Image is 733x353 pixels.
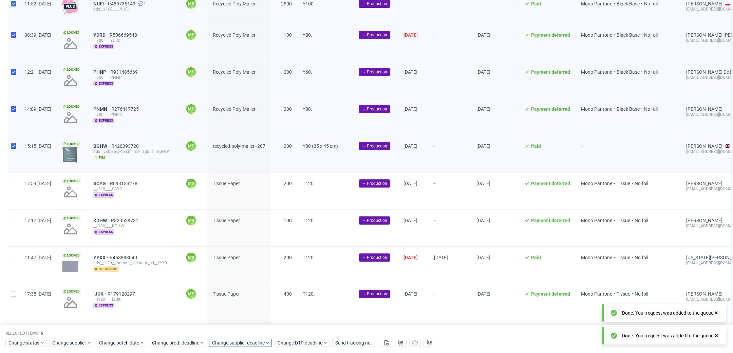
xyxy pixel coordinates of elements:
[581,218,612,223] span: Mono Pantone
[434,218,466,238] span: -
[531,32,570,38] span: Payment deferred
[24,255,51,260] span: 11:47 [DATE]
[213,69,256,75] span: Recycled Poly Mailer
[93,149,175,154] div: bds__y80-35-x-45-cm__del_aguila__BGHW
[612,218,617,223] span: •
[111,218,140,223] span: R820528731
[362,254,387,261] span: → Production
[612,32,617,38] span: •
[93,1,108,6] a: NUEI
[186,253,196,262] figcaption: MS
[186,67,196,77] figcaption: MS
[335,341,372,346] span: Send tracking no.
[434,106,466,127] span: -
[93,223,175,229] div: __t120____KDHW
[93,32,110,38] span: YDRD
[62,141,81,147] span: Locked
[62,289,81,294] span: Locked
[93,260,175,266] div: bds__t120__tonnare_sulcitane_srl__YYXX
[303,291,315,297] span: T120.
[686,291,722,297] a: [PERSON_NAME]
[62,261,78,272] img: version_two_editor_data
[362,291,387,297] span: → Production
[52,340,87,347] span: Change supplier
[144,1,146,6] span: 1
[686,143,722,149] a: [PERSON_NAME]
[332,339,375,347] button: Send tracking no.
[476,69,490,75] span: [DATE]
[93,229,114,235] span: express
[62,294,78,311] img: no_design.png
[612,69,617,75] span: •
[213,1,256,6] span: Recycled Poly Mailer
[110,181,139,186] a: R093133278
[186,104,196,114] figcaption: MS
[278,340,323,347] span: Change DTP deadline
[403,69,417,75] span: [DATE]
[24,69,51,75] span: 12:21 [DATE]
[110,69,139,75] a: R931485669
[303,218,315,223] span: T120.
[581,106,612,112] span: Mono Pantone
[93,69,110,75] a: PHNP
[93,218,111,223] a: KDHW
[403,291,417,297] span: [DATE]
[213,143,265,149] span: recycled-poly-mailer--287
[434,69,466,90] span: -
[93,255,110,260] span: YYXX
[111,106,140,112] a: R276417725
[617,32,640,38] span: Black Base
[476,32,490,38] span: [DATE]
[284,218,292,223] span: 100
[284,255,292,260] span: 200
[284,143,292,149] span: 200
[303,181,315,186] span: T120.
[362,180,387,187] span: → Production
[531,1,541,6] span: Paid
[213,218,240,223] span: Tissue Paper
[284,32,292,38] span: 100
[213,32,256,38] span: Recycled Poly Mailer
[62,104,81,109] span: Locked
[362,106,387,112] span: → Production
[630,291,635,297] span: •
[303,143,338,149] span: Y80 (35 x 45 cm)
[110,255,138,260] span: R468883040
[93,106,111,112] a: PNMN
[403,106,417,112] span: [DATE]
[686,218,722,223] a: [PERSON_NAME]
[111,143,140,149] a: R420093720
[137,1,146,6] a: 1
[93,143,111,149] span: BGHW
[403,181,417,186] span: [DATE]
[403,143,417,149] span: [DATE]
[281,1,292,6] span: 2500
[476,218,490,223] span: [DATE]
[108,1,137,6] span: R485735143
[617,69,640,75] span: Black Base
[635,291,648,297] span: No foil
[476,1,513,16] span: -
[93,38,175,43] div: __y80____YDRD
[24,218,51,223] span: 17:17 [DATE]
[686,106,722,112] a: [PERSON_NAME]
[303,255,315,260] span: T120.
[612,181,617,186] span: •
[213,181,240,186] span: Tissue Paper
[93,181,110,186] a: SCYG
[213,291,240,297] span: Tissue Paper
[362,217,387,224] span: → Production
[630,218,635,223] span: •
[476,143,490,149] span: [DATE]
[644,1,658,6] span: No foil
[303,106,312,112] span: Y80.
[284,291,292,297] span: 400
[284,106,292,112] span: 200
[93,44,114,49] span: express
[93,6,175,12] div: bds__y100____NUEI
[630,181,635,186] span: •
